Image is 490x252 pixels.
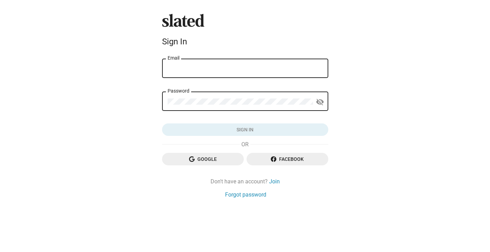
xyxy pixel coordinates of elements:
[313,95,327,109] button: Show password
[252,153,323,165] span: Facebook
[247,153,328,165] button: Facebook
[168,153,238,165] span: Google
[225,191,266,198] a: Forgot password
[316,97,324,107] mat-icon: visibility_off
[162,14,328,49] sl-branding: Sign In
[269,178,280,185] a: Join
[162,37,328,46] div: Sign In
[162,153,244,165] button: Google
[162,178,328,185] div: Don't have an account?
